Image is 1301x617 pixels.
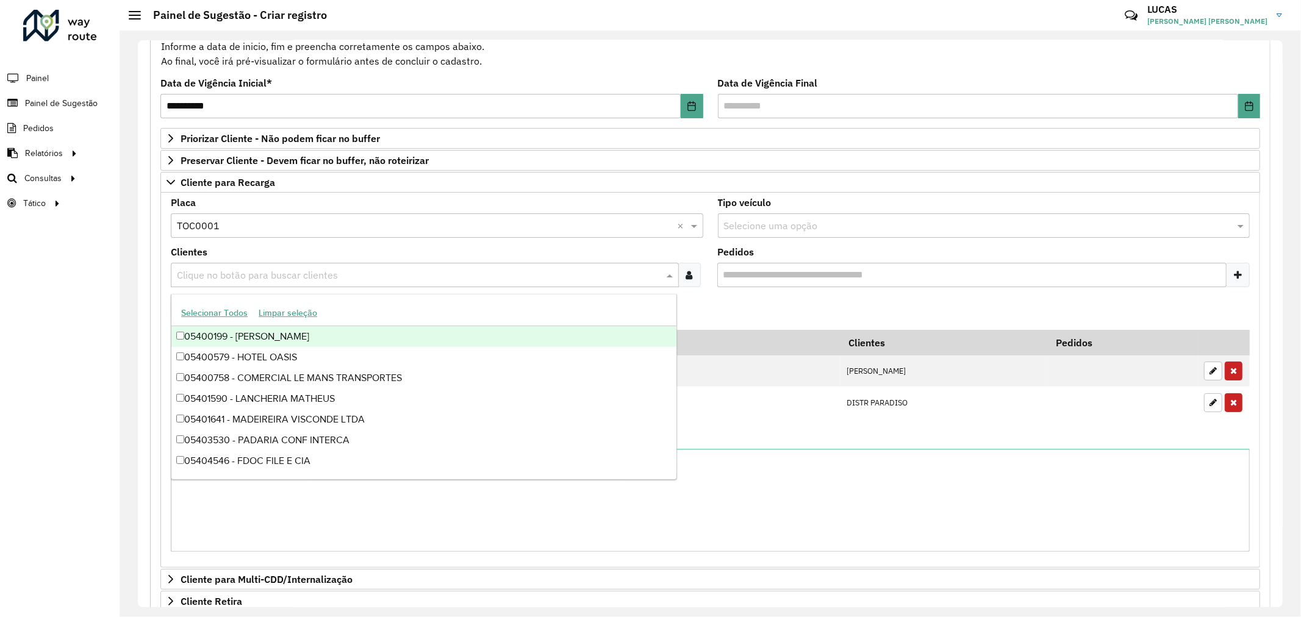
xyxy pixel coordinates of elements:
div: 05400758 - COMERCIAL LE MANS TRANSPORTES [171,368,676,388]
span: Cliente para Multi-CDD/Internalização [181,574,353,584]
label: Placa [171,195,196,210]
h3: LUCAS [1147,4,1267,15]
div: 05401641 - MADEIREIRA VISCONDE LTDA [171,409,676,430]
div: 05404547 - - [PERSON_NAME] [171,471,676,492]
span: Cliente para Recarga [181,177,275,187]
label: Clientes [171,244,207,259]
a: Cliente Retira [160,591,1260,612]
span: Tático [23,197,46,210]
a: Preservar Cliente - Devem ficar no buffer, não roteirizar [160,150,1260,171]
span: Cliente Retira [181,596,242,606]
ng-dropdown-panel: Options list [171,294,677,480]
span: Relatórios [25,147,63,160]
span: [PERSON_NAME] [PERSON_NAME] [1147,16,1267,27]
label: Data de Vigência Inicial [160,76,272,90]
a: Cliente para Recarga [160,172,1260,193]
span: Consultas [24,172,62,185]
th: Clientes [840,330,1047,355]
td: [PERSON_NAME] [840,355,1047,387]
button: Limpar seleção [253,304,323,323]
label: Pedidos [718,244,754,259]
button: Selecionar Todos [176,304,253,323]
h2: Painel de Sugestão - Criar registro [141,9,327,22]
th: Pedidos [1048,330,1198,355]
div: Cliente para Recarga [160,193,1260,568]
div: 05400579 - HOTEL OASIS [171,347,676,368]
div: 05401590 - LANCHERIA MATHEUS [171,388,676,409]
a: Cliente para Multi-CDD/Internalização [160,569,1260,590]
span: Pedidos [23,122,54,135]
a: Priorizar Cliente - Não podem ficar no buffer [160,128,1260,149]
span: Painel [26,72,49,85]
span: Preservar Cliente - Devem ficar no buffer, não roteirizar [181,155,429,165]
label: Tipo veículo [718,195,772,210]
div: 05403530 - PADARIA CONF INTERCA [171,430,676,451]
span: Priorizar Cliente - Não podem ficar no buffer [181,134,380,143]
td: DISTR PARADISO [840,387,1047,418]
span: Painel de Sugestão [25,97,98,110]
button: Choose Date [1238,94,1260,118]
button: Choose Date [681,94,703,118]
label: Data de Vigência Final [718,76,818,90]
div: 05400199 - [PERSON_NAME] [171,326,676,347]
a: Contato Rápido [1118,2,1144,29]
div: 05404546 - FDOC FILE E CIA [171,451,676,471]
div: Informe a data de inicio, fim e preencha corretamente os campos abaixo. Ao final, você irá pré-vi... [160,24,1260,69]
span: Clear all [678,218,688,233]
